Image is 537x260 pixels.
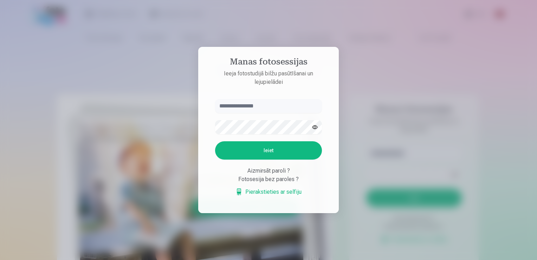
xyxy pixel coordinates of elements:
button: Ieiet [215,141,322,160]
div: Fotosesija bez paroles ? [215,175,322,184]
a: Pierakstieties ar selfiju [235,188,302,196]
div: Aizmirsāt paroli ? [215,167,322,175]
p: Ieeja fotostudijā bilžu pasūtīšanai un lejupielādei [208,69,329,86]
h4: Manas fotosessijas [208,57,329,69]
